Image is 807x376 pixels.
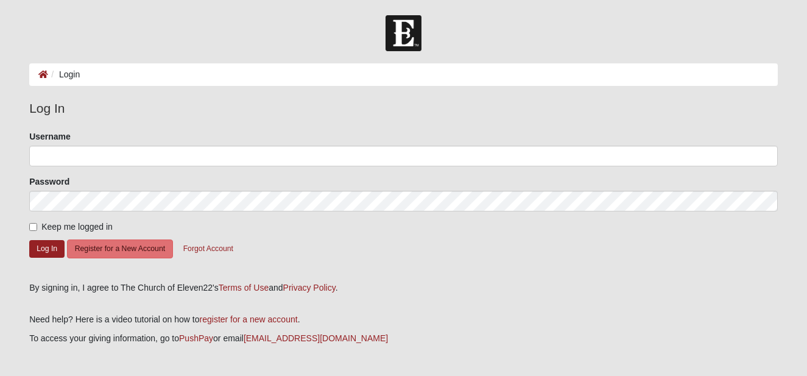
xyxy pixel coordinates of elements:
p: Need help? Here is a video tutorial on how to . [29,313,778,326]
a: PushPay [179,333,213,343]
a: [EMAIL_ADDRESS][DOMAIN_NAME] [244,333,388,343]
div: By signing in, I agree to The Church of Eleven22's and . [29,282,778,294]
a: Terms of Use [219,283,269,293]
label: Password [29,176,69,188]
img: Church of Eleven22 Logo [386,15,421,51]
a: Privacy Policy [283,283,336,293]
p: To access your giving information, go to or email [29,332,778,345]
a: register for a new account [200,314,298,324]
li: Login [48,68,80,81]
label: Username [29,130,71,143]
button: Register for a New Account [67,239,173,258]
button: Forgot Account [175,239,241,258]
legend: Log In [29,99,778,118]
span: Keep me logged in [41,222,113,232]
input: Keep me logged in [29,223,37,231]
button: Log In [29,240,65,258]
